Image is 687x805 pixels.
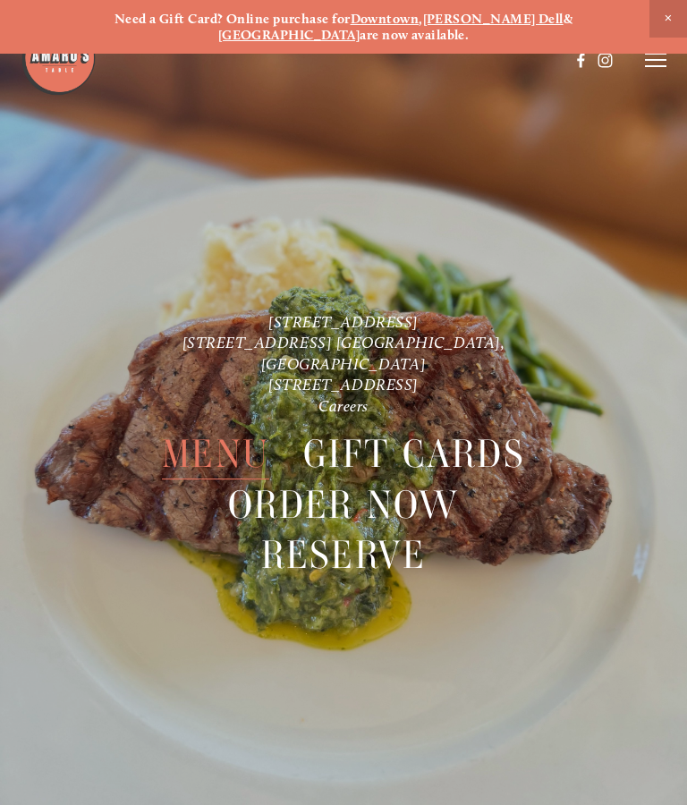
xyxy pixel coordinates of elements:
span: Gift Cards [303,429,525,479]
strong: & [564,11,572,27]
span: Reserve [261,530,426,580]
span: Order Now [228,480,459,530]
img: Amaro's Table [21,21,97,97]
strong: , [419,11,422,27]
a: Downtown [351,11,420,27]
a: [STREET_ADDRESS] [GEOGRAPHIC_DATA], [GEOGRAPHIC_DATA] [182,333,509,372]
a: Reserve [261,530,426,580]
strong: are now available. [360,27,469,43]
a: [PERSON_NAME] Dell [423,11,564,27]
a: Gift Cards [303,429,525,479]
a: Menu [162,429,269,479]
span: Menu [162,429,269,479]
a: [GEOGRAPHIC_DATA] [218,27,360,43]
strong: Need a Gift Card? Online purchase for [114,11,351,27]
a: [STREET_ADDRESS] [268,375,419,394]
a: [STREET_ADDRESS] [268,312,419,331]
a: Careers [318,396,369,415]
a: Order Now [228,480,459,530]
